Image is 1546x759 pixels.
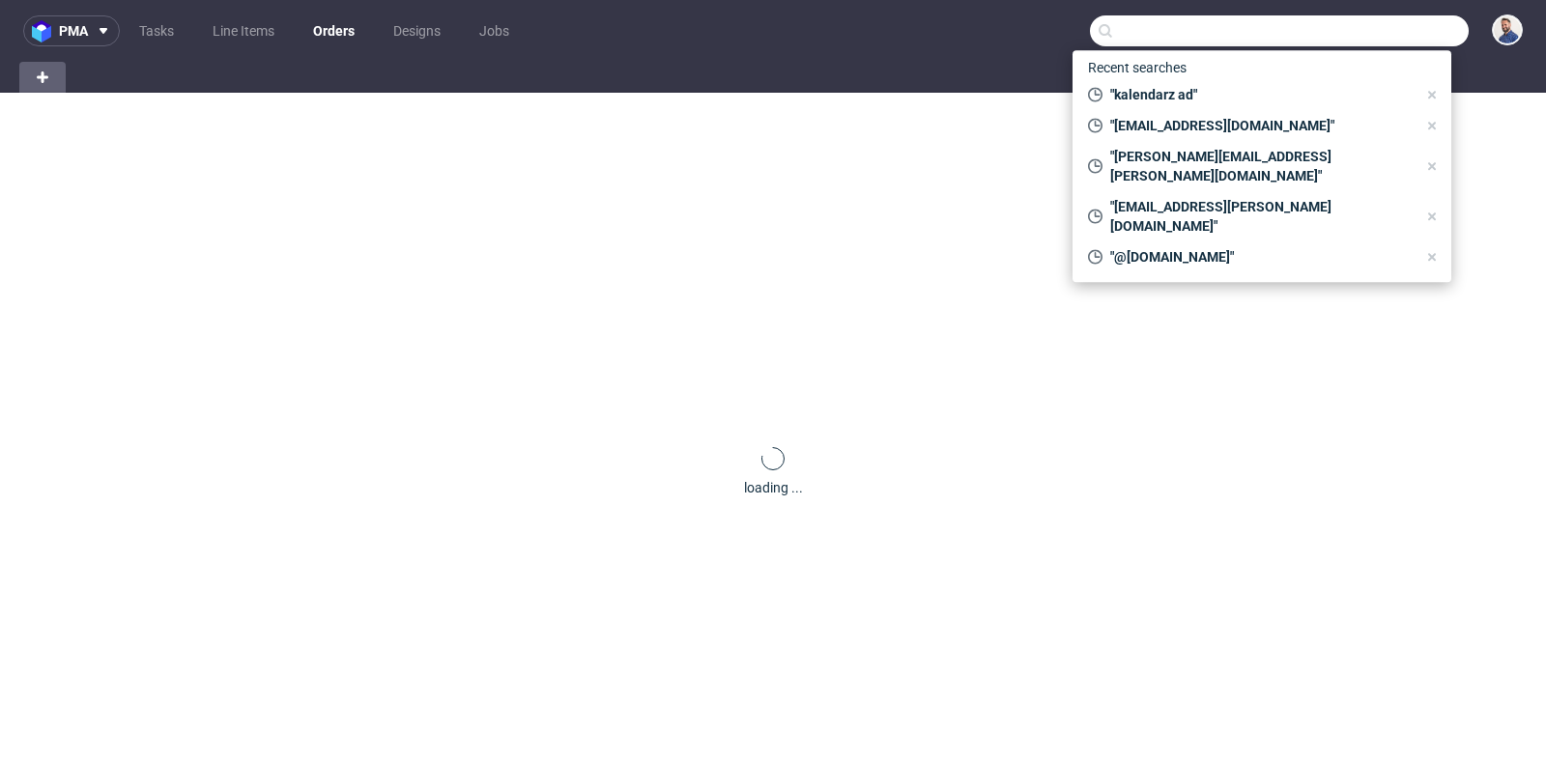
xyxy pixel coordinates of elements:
[1102,116,1417,135] span: "[EMAIL_ADDRESS][DOMAIN_NAME]"
[32,20,59,42] img: logo
[382,15,452,46] a: Designs
[201,15,286,46] a: Line Items
[744,478,803,497] div: loading ...
[59,24,88,38] span: pma
[468,15,521,46] a: Jobs
[1102,147,1417,185] span: "[PERSON_NAME][EMAIL_ADDRESS][PERSON_NAME][DOMAIN_NAME]"
[301,15,366,46] a: Orders
[1102,247,1417,267] span: "@[DOMAIN_NAME]"
[23,15,120,46] button: pma
[1080,52,1194,83] span: Recent searches
[1494,16,1521,43] img: Michał Rachański
[1102,197,1417,236] span: "[EMAIL_ADDRESS][PERSON_NAME][DOMAIN_NAME]"
[128,15,186,46] a: Tasks
[1102,85,1417,104] span: "kalendarz ad"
